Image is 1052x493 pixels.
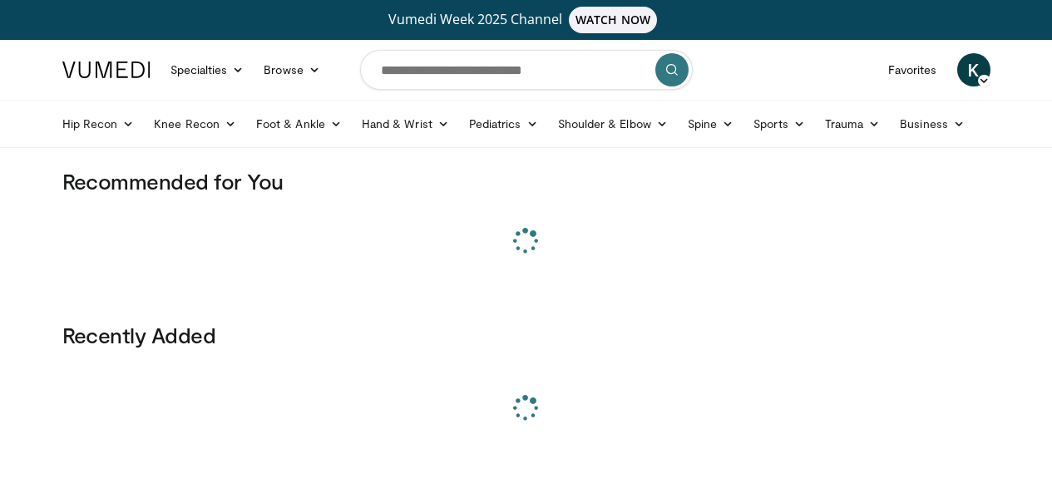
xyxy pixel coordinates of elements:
[246,107,352,141] a: Foot & Ankle
[743,107,815,141] a: Sports
[815,107,891,141] a: Trauma
[569,7,657,33] span: WATCH NOW
[65,7,988,33] a: Vumedi Week 2025 ChannelWATCH NOW
[548,107,678,141] a: Shoulder & Elbow
[957,53,990,86] a: K
[62,62,151,78] img: VuMedi Logo
[52,107,145,141] a: Hip Recon
[678,107,743,141] a: Spine
[161,53,254,86] a: Specialties
[254,53,330,86] a: Browse
[62,168,990,195] h3: Recommended for You
[878,53,947,86] a: Favorites
[459,107,548,141] a: Pediatrics
[352,107,459,141] a: Hand & Wrist
[360,50,693,90] input: Search topics, interventions
[62,322,990,348] h3: Recently Added
[144,107,246,141] a: Knee Recon
[890,107,975,141] a: Business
